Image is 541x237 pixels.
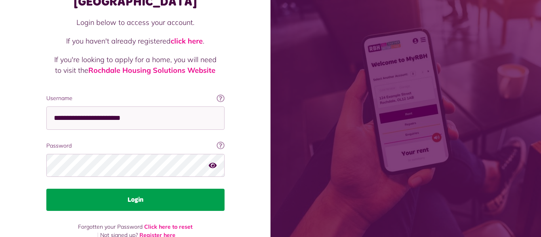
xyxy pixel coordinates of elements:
[46,142,225,150] label: Password
[171,36,203,46] a: click here
[54,17,217,28] p: Login below to access your account.
[54,54,217,76] p: If you're looking to apply for a home, you will need to visit the
[78,223,143,230] span: Forgotten your Password
[46,189,225,211] button: Login
[88,66,215,75] a: Rochdale Housing Solutions Website
[54,36,217,46] p: If you haven't already registered .
[144,223,192,230] a: Click here to reset
[46,94,225,102] label: Username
